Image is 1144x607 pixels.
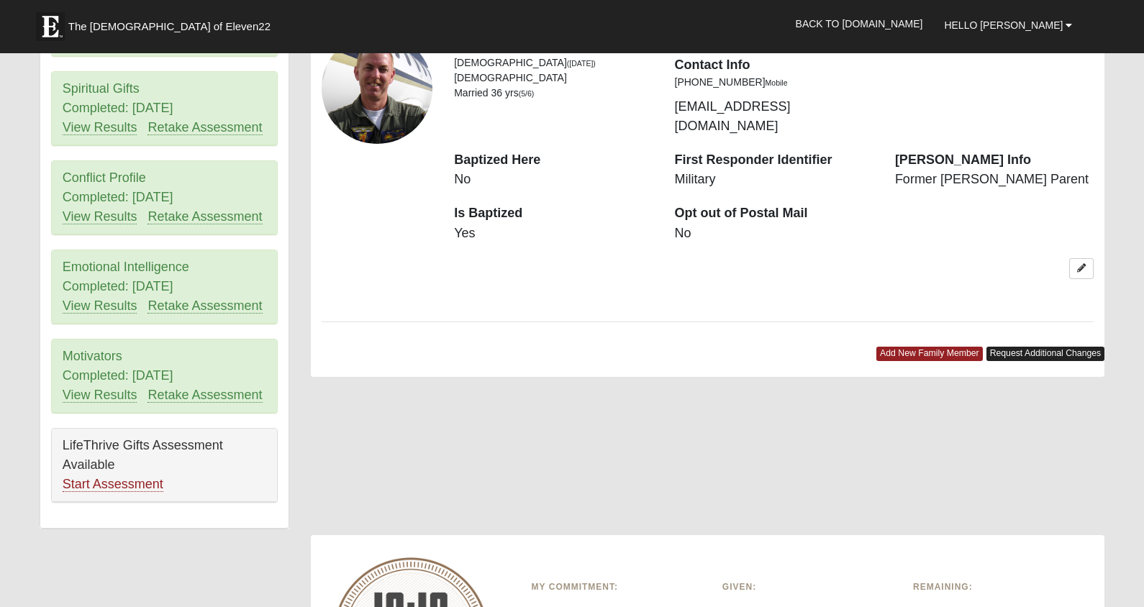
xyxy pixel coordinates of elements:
[63,388,137,403] a: View Results
[63,298,137,314] a: View Results
[147,388,262,403] a: Retake Assessment
[454,204,653,223] dt: Is Baptized
[675,224,873,243] dd: No
[1069,258,1094,279] a: Edit Bill Murphy
[785,6,934,42] a: Back to [DOMAIN_NAME]
[52,72,278,145] div: Spiritual Gifts Completed: [DATE]
[664,55,884,136] div: [EMAIL_ADDRESS][DOMAIN_NAME]
[895,151,1094,170] dt: [PERSON_NAME] Info
[36,12,65,41] img: Eleven22 logo
[454,70,653,86] li: [DEMOGRAPHIC_DATA]
[766,78,788,87] small: Mobile
[68,19,271,34] span: The [DEMOGRAPHIC_DATA] of Eleven22
[63,477,163,492] a: Start Assessment
[567,59,596,68] small: ([DATE])
[933,7,1083,43] a: Hello [PERSON_NAME]
[454,224,653,243] dd: Yes
[675,204,873,223] dt: Opt out of Postal Mail
[675,75,873,90] li: [PHONE_NUMBER]
[675,170,873,189] dd: Military
[63,209,137,224] a: View Results
[675,151,873,170] dt: First Responder Identifier
[322,81,432,95] a: View Fullsize Photo
[454,170,653,189] dd: No
[52,429,278,502] div: LifeThrive Gifts Assessment Available
[454,86,653,101] li: Married 36 yrs
[147,298,262,314] a: Retake Assessment
[147,120,262,135] a: Retake Assessment
[519,89,535,98] small: (5/6)
[454,151,653,170] dt: Baptized Here
[52,339,278,413] div: Motivators Completed: [DATE]
[52,250,278,324] div: Emotional Intelligence Completed: [DATE]
[986,347,1105,360] a: Request Additional Changes
[454,55,653,70] li: [DEMOGRAPHIC_DATA]
[63,120,137,135] a: View Results
[52,161,278,234] div: Conflict Profile Completed: [DATE]
[675,58,750,72] strong: Contact Info
[147,209,262,224] a: Retake Assessment
[29,5,317,41] a: The [DEMOGRAPHIC_DATA] of Eleven22
[944,19,1063,31] span: Hello [PERSON_NAME]
[876,347,983,360] a: Add New Family Member
[895,170,1094,189] dd: Former [PERSON_NAME] Parent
